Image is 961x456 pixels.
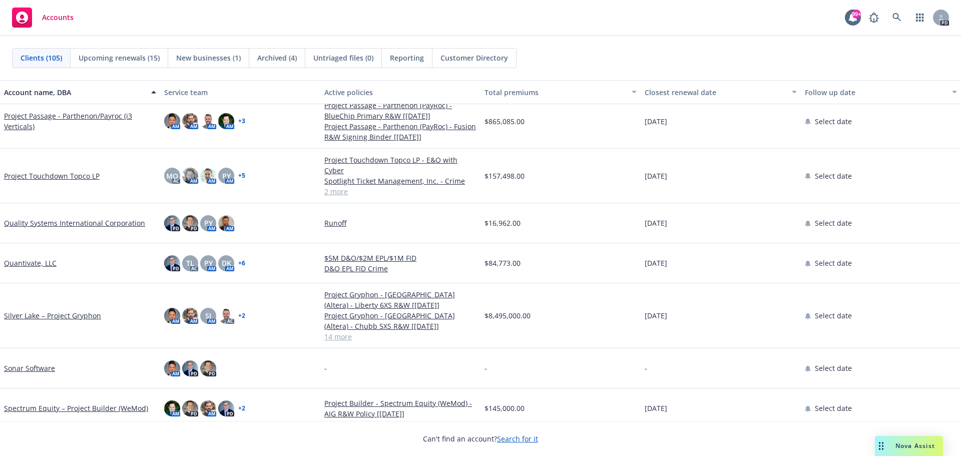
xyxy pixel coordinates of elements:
[182,360,198,376] img: photo
[42,14,74,22] span: Accounts
[864,8,884,28] a: Report a Bug
[645,116,667,127] span: [DATE]
[805,87,946,98] div: Follow up date
[186,258,194,268] span: TL
[164,400,180,416] img: photo
[204,218,213,228] span: PY
[4,218,145,228] a: Quality Systems International Corporation
[895,441,935,450] span: Nova Assist
[200,360,216,376] img: photo
[182,168,198,184] img: photo
[176,53,241,63] span: New businesses (1)
[485,363,487,373] span: -
[485,258,521,268] span: $84,773.00
[875,436,943,456] button: Nova Assist
[4,111,156,132] a: Project Passage - Parthenon/Payroc (i3 Verticals)
[324,155,476,176] a: Project Touchdown Topco LP - E&O with Cyber
[218,215,234,231] img: photo
[200,113,216,129] img: photo
[815,363,852,373] span: Select date
[324,398,476,419] a: Project Builder - Spectrum Equity (WeMod) - AIG R&W Policy [[DATE]]
[200,400,216,416] img: photo
[645,258,667,268] span: [DATE]
[238,173,245,179] a: + 5
[910,8,930,28] a: Switch app
[21,53,62,63] span: Clients (105)
[204,258,213,268] span: PY
[485,218,521,228] span: $16,962.00
[324,100,476,121] a: Project Passage - Parthenon (PayRoc) - BlueChip Primary R&W [[DATE]]
[324,176,476,186] a: Spotlight Ticket Management, Inc. - Crime
[390,53,424,63] span: Reporting
[801,80,961,104] button: Follow up date
[485,403,525,413] span: $145,000.00
[324,310,476,331] a: Project Gryphon - [GEOGRAPHIC_DATA] (Altera) - Chubb 5XS R&W [[DATE]]
[485,116,525,127] span: $865,085.00
[182,400,198,416] img: photo
[4,87,145,98] div: Account name, DBA
[164,360,180,376] img: photo
[645,403,667,413] span: [DATE]
[324,121,476,142] a: Project Passage - Parthenon (PayRoc) - Fusion R&W Signing Binder [[DATE]]
[815,310,852,321] span: Select date
[166,171,178,181] span: MQ
[497,434,538,443] a: Search for it
[205,310,211,321] span: SJ
[164,113,180,129] img: photo
[875,436,887,456] div: Drag to move
[645,310,667,321] span: [DATE]
[645,363,647,373] span: -
[160,80,320,104] button: Service team
[324,87,476,98] div: Active policies
[440,53,508,63] span: Customer Directory
[324,263,476,274] a: D&O EPL FID Crime
[313,53,373,63] span: Untriaged files (0)
[480,80,641,104] button: Total premiums
[815,116,852,127] span: Select date
[645,218,667,228] span: [DATE]
[4,171,100,181] a: Project Touchdown Topco LP
[164,255,180,271] img: photo
[815,258,852,268] span: Select date
[4,403,148,413] a: Spectrum Equity – Project Builder (WeMod)
[645,87,786,98] div: Closest renewal date
[815,218,852,228] span: Select date
[257,53,297,63] span: Archived (4)
[4,258,57,268] a: Quantivate, LLC
[324,363,327,373] span: -
[852,10,861,19] div: 99+
[222,171,231,181] span: PY
[324,289,476,310] a: Project Gryphon - [GEOGRAPHIC_DATA] (Altera) - Liberty 6XS R&W [[DATE]]
[324,186,476,197] a: 2 more
[238,260,245,266] a: + 6
[887,8,907,28] a: Search
[641,80,801,104] button: Closest renewal date
[485,171,525,181] span: $157,498.00
[645,171,667,181] span: [DATE]
[815,403,852,413] span: Select date
[222,258,231,268] span: DK
[218,400,234,416] img: photo
[182,113,198,129] img: photo
[79,53,160,63] span: Upcoming renewals (15)
[200,168,216,184] img: photo
[238,405,245,411] a: + 2
[238,118,245,124] a: + 3
[164,87,316,98] div: Service team
[8,4,78,32] a: Accounts
[182,308,198,324] img: photo
[218,113,234,129] img: photo
[4,363,55,373] a: Sonar Software
[485,310,531,321] span: $8,495,000.00
[485,87,626,98] div: Total premiums
[423,433,538,444] span: Can't find an account?
[324,331,476,342] a: 14 more
[164,215,180,231] img: photo
[218,308,234,324] img: photo
[324,218,476,228] a: Runoff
